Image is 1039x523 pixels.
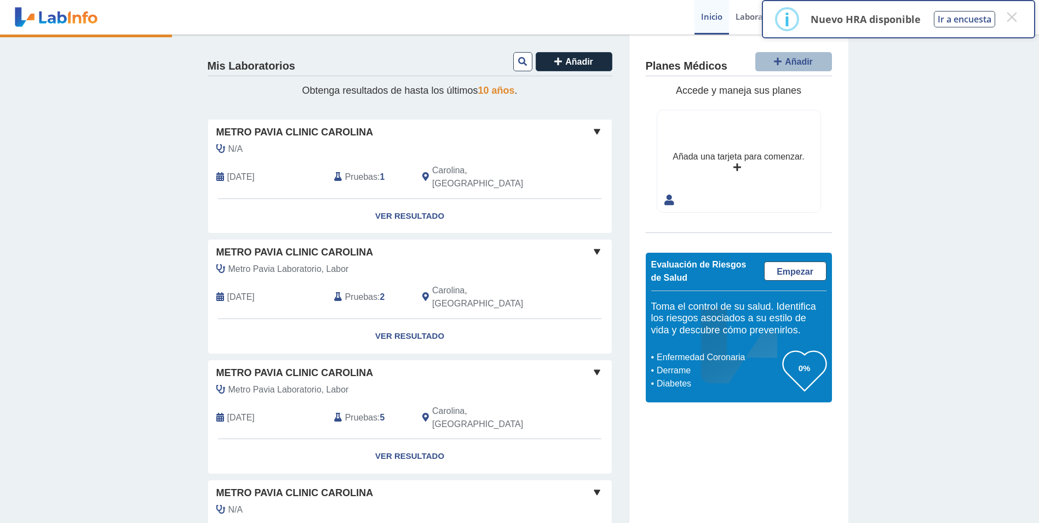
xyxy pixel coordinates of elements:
[785,57,813,66] span: Añadir
[673,150,804,163] div: Añada una tarjeta para comenzar.
[565,57,593,66] span: Añadir
[345,291,377,304] span: Pruebas
[783,361,826,375] h3: 0%
[651,260,747,282] span: Evaluación de Riesgos de Salud
[478,85,515,96] span: 10 años
[228,383,349,396] span: Metro Pavia Laboratorio, Labor
[784,9,790,29] div: i
[216,486,374,501] span: Metro Pavia Clinic Carolina
[536,52,612,71] button: Añadir
[326,164,414,190] div: :
[345,170,377,184] span: Pruebas
[651,301,826,337] h5: Toma el control de su salud. Identifica los riesgos asociados a su estilo de vida y descubre cómo...
[208,439,612,474] a: Ver Resultado
[755,52,832,71] button: Añadir
[228,263,349,276] span: Metro Pavia Laboratorio, Labor
[646,60,727,73] h4: Planes Médicos
[345,411,377,424] span: Pruebas
[227,170,255,184] span: 2025-09-02
[380,292,385,302] b: 2
[380,413,385,422] b: 5
[811,13,921,26] p: Nuevo HRA disponible
[380,172,385,181] b: 1
[216,245,374,260] span: Metro Pavia Clinic Carolina
[654,377,783,390] li: Diabetes
[654,351,783,364] li: Enfermedad Coronaria
[208,199,612,234] a: Ver Resultado
[227,411,255,424] span: 2025-07-03
[326,405,414,431] div: :
[227,291,255,304] span: 2025-08-30
[654,364,783,377] li: Derrame
[208,60,295,73] h4: Mis Laboratorios
[302,85,517,96] span: Obtenga resultados de hasta los últimos .
[228,503,243,516] span: N/A
[216,125,374,140] span: Metro Pavia Clinic Carolina
[764,261,826,281] a: Empezar
[432,164,553,190] span: Carolina, PR
[1002,7,1021,27] button: Close this dialog
[934,11,995,27] button: Ir a encuesta
[432,284,553,310] span: Carolina, PR
[208,319,612,354] a: Ver Resultado
[228,143,243,156] span: N/A
[216,366,374,380] span: Metro Pavia Clinic Carolina
[432,405,553,431] span: Carolina, PR
[326,284,414,310] div: :
[676,85,801,96] span: Accede y maneja sus planes
[777,267,813,276] span: Empezar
